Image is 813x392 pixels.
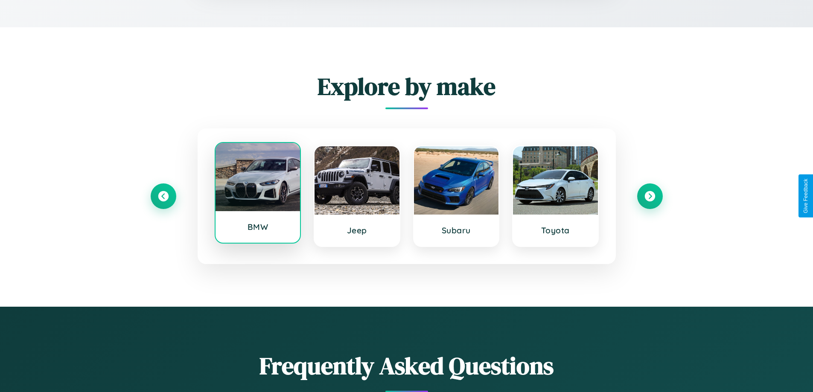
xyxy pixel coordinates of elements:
h3: Jeep [323,225,391,235]
h3: Subaru [423,225,490,235]
h2: Explore by make [151,70,663,103]
h3: Toyota [522,225,589,235]
h2: Frequently Asked Questions [151,349,663,382]
div: Give Feedback [803,179,809,213]
h3: BMW [224,222,292,232]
